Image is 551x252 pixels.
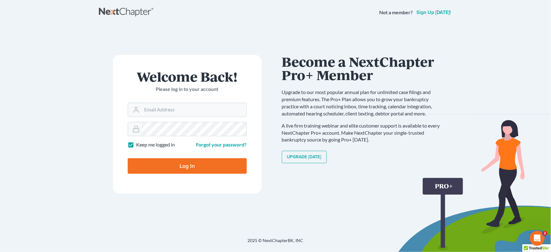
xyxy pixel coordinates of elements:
div: 2025 © NextChapterBK, INC [99,237,452,249]
a: Upgrade [DATE] [282,151,327,163]
a: Forgot your password? [196,142,247,147]
input: Email Address [142,103,247,117]
input: Log In [128,158,247,174]
span: 2 [543,231,548,236]
label: Keep me logged in [136,141,175,148]
strong: Not a member? [380,9,413,16]
p: Upgrade to our most popular annual plan for unlimited case filings and premium features. The Pro+... [282,89,446,117]
p: Please log in to your account [128,86,247,93]
h1: Become a NextChapter Pro+ Member [282,55,446,81]
a: Sign up [DATE]! [415,10,452,15]
p: A live firm training webinar and elite customer support is available to every NextChapter Pro+ ac... [282,122,446,144]
h1: Welcome Back! [128,70,247,83]
iframe: Intercom live chat [530,231,545,246]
